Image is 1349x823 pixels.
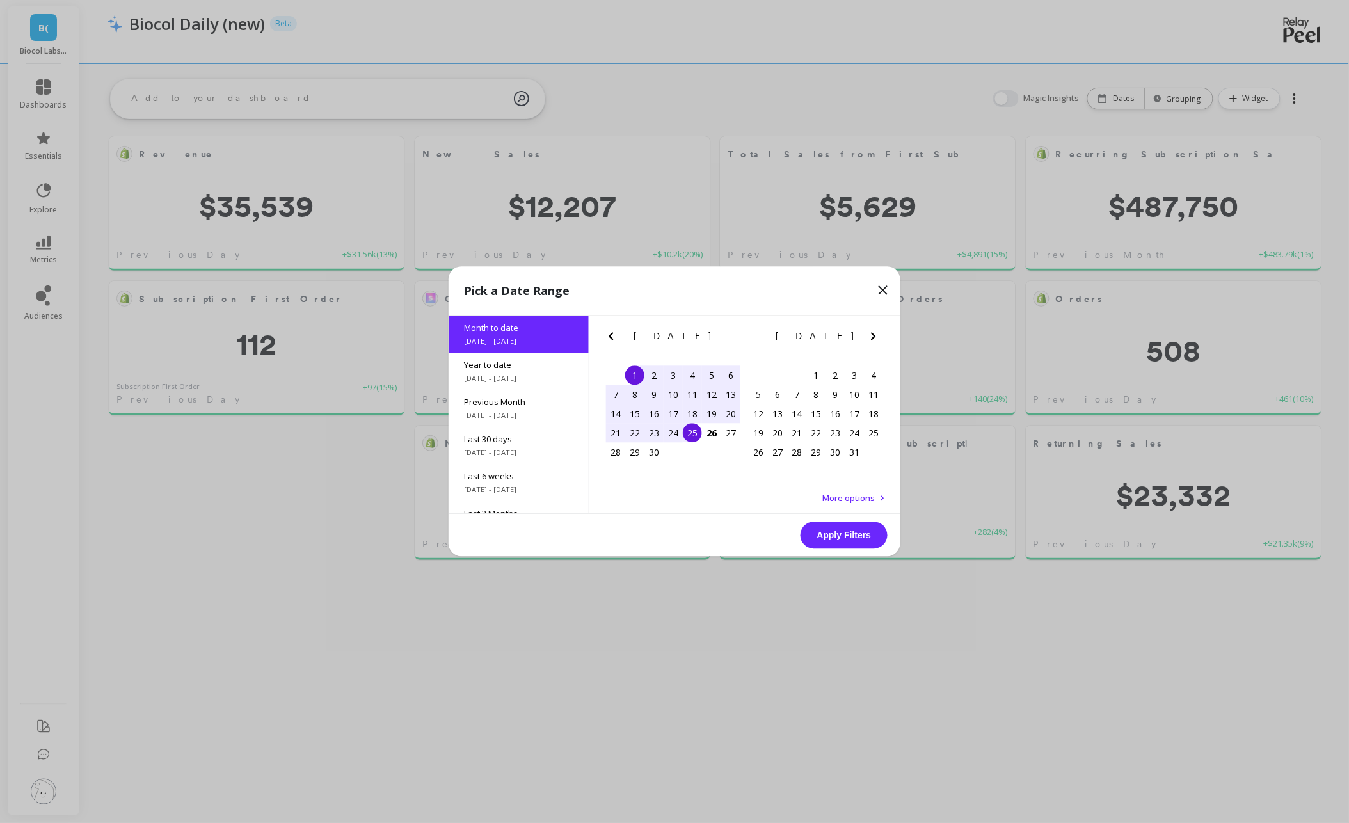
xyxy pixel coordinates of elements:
[806,443,826,462] div: Choose Wednesday, October 29th, 2025
[464,485,573,495] span: [DATE] - [DATE]
[625,424,644,443] div: Choose Monday, September 22nd, 2025
[625,404,644,424] div: Choose Monday, September 15th, 2025
[723,329,744,349] button: Next Month
[806,404,826,424] div: Choose Wednesday, October 15th, 2025
[866,329,886,349] button: Next Month
[464,448,573,458] span: [DATE] - [DATE]
[625,366,644,385] div: Choose Monday, September 1st, 2025
[776,332,856,342] span: [DATE]
[864,424,883,443] div: Choose Saturday, October 25th, 2025
[606,443,625,462] div: Choose Sunday, September 28th, 2025
[845,443,864,462] div: Choose Friday, October 31st, 2025
[683,404,702,424] div: Choose Thursday, September 18th, 2025
[644,443,664,462] div: Choose Tuesday, September 30th, 2025
[464,397,573,408] span: Previous Month
[683,385,702,404] div: Choose Thursday, September 11th, 2025
[768,404,787,424] div: Choose Monday, October 13th, 2025
[768,385,787,404] div: Choose Monday, October 6th, 2025
[606,424,625,443] div: Choose Sunday, September 21st, 2025
[464,434,573,445] span: Last 30 days
[721,366,740,385] div: Choose Saturday, September 6th, 2025
[644,385,664,404] div: Choose Tuesday, September 9th, 2025
[464,282,570,300] p: Pick a Date Range
[644,424,664,443] div: Choose Tuesday, September 23rd, 2025
[749,404,768,424] div: Choose Sunday, October 12th, 2025
[826,424,845,443] div: Choose Thursday, October 23rd, 2025
[845,404,864,424] div: Choose Friday, October 17th, 2025
[826,404,845,424] div: Choose Thursday, October 16th, 2025
[749,385,768,404] div: Choose Sunday, October 5th, 2025
[464,323,573,334] span: Month to date
[464,411,573,421] span: [DATE] - [DATE]
[845,385,864,404] div: Choose Friday, October 10th, 2025
[787,443,806,462] div: Choose Tuesday, October 28th, 2025
[822,493,875,504] span: More options
[787,385,806,404] div: Choose Tuesday, October 7th, 2025
[787,424,806,443] div: Choose Tuesday, October 21st, 2025
[464,360,573,371] span: Year to date
[625,385,644,404] div: Choose Monday, September 8th, 2025
[749,424,768,443] div: Choose Sunday, October 19th, 2025
[864,404,883,424] div: Choose Saturday, October 18th, 2025
[749,366,883,462] div: month 2025-10
[683,366,702,385] div: Choose Thursday, September 4th, 2025
[845,366,864,385] div: Choose Friday, October 3rd, 2025
[749,443,768,462] div: Choose Sunday, October 26th, 2025
[864,366,883,385] div: Choose Saturday, October 4th, 2025
[845,424,864,443] div: Choose Friday, October 24th, 2025
[702,404,721,424] div: Choose Friday, September 19th, 2025
[464,337,573,347] span: [DATE] - [DATE]
[664,366,683,385] div: Choose Wednesday, September 3rd, 2025
[721,424,740,443] div: Choose Saturday, September 27th, 2025
[746,329,767,349] button: Previous Month
[806,385,826,404] div: Choose Wednesday, October 8th, 2025
[464,508,573,520] span: Last 3 Months
[644,366,664,385] div: Choose Tuesday, September 2nd, 2025
[625,443,644,462] div: Choose Monday, September 29th, 2025
[702,424,721,443] div: Choose Friday, September 26th, 2025
[664,404,683,424] div: Choose Wednesday, September 17th, 2025
[606,404,625,424] div: Choose Sunday, September 14th, 2025
[826,385,845,404] div: Choose Thursday, October 9th, 2025
[464,471,573,483] span: Last 6 weeks
[787,404,806,424] div: Choose Tuesday, October 14th, 2025
[644,404,664,424] div: Choose Tuesday, September 16th, 2025
[606,366,740,462] div: month 2025-09
[826,366,845,385] div: Choose Thursday, October 2nd, 2025
[664,424,683,443] div: Choose Wednesday, September 24th, 2025
[721,404,740,424] div: Choose Saturday, September 20th, 2025
[806,366,826,385] div: Choose Wednesday, October 1st, 2025
[634,332,714,342] span: [DATE]
[768,424,787,443] div: Choose Monday, October 20th, 2025
[801,522,888,549] button: Apply Filters
[702,385,721,404] div: Choose Friday, September 12th, 2025
[721,385,740,404] div: Choose Saturday, September 13th, 2025
[806,424,826,443] div: Choose Wednesday, October 22nd, 2025
[864,385,883,404] div: Choose Saturday, October 11th, 2025
[464,374,573,384] span: [DATE] - [DATE]
[606,385,625,404] div: Choose Sunday, September 7th, 2025
[683,424,702,443] div: Choose Thursday, September 25th, 2025
[768,443,787,462] div: Choose Monday, October 27th, 2025
[826,443,845,462] div: Choose Thursday, October 30th, 2025
[664,385,683,404] div: Choose Wednesday, September 10th, 2025
[603,329,624,349] button: Previous Month
[702,366,721,385] div: Choose Friday, September 5th, 2025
